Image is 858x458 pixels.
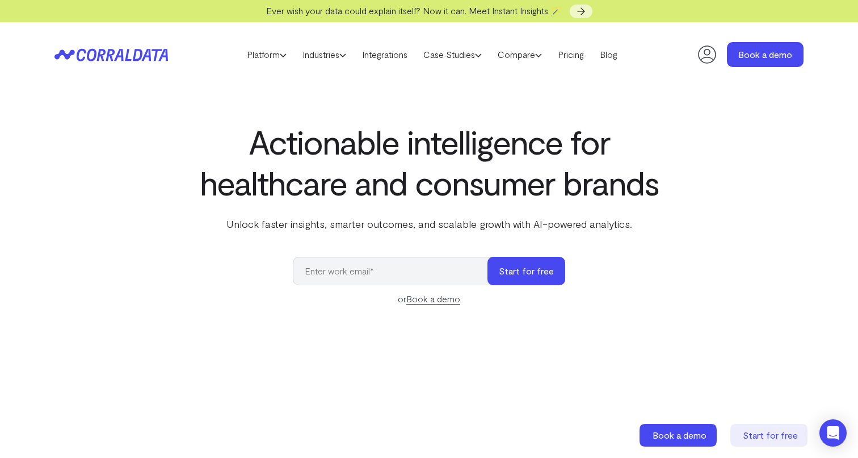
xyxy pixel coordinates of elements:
[487,257,565,285] button: Start for free
[295,46,354,63] a: Industries
[266,5,562,16] span: Ever wish your data could explain itself? Now it can. Meet Instant Insights 🪄
[197,216,661,231] p: Unlock faster insights, smarter outcomes, and scalable growth with AI-powered analytics.
[592,46,625,63] a: Blog
[197,121,661,203] h1: Actionable intelligence for healthcare and consumer brands
[730,424,810,447] a: Start for free
[640,424,719,447] a: Book a demo
[727,42,804,67] a: Book a demo
[743,430,798,440] span: Start for free
[406,293,460,305] a: Book a demo
[819,419,847,447] div: Open Intercom Messenger
[293,257,499,285] input: Enter work email*
[653,430,706,440] span: Book a demo
[490,46,550,63] a: Compare
[239,46,295,63] a: Platform
[550,46,592,63] a: Pricing
[354,46,415,63] a: Integrations
[415,46,490,63] a: Case Studies
[293,292,565,306] div: or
